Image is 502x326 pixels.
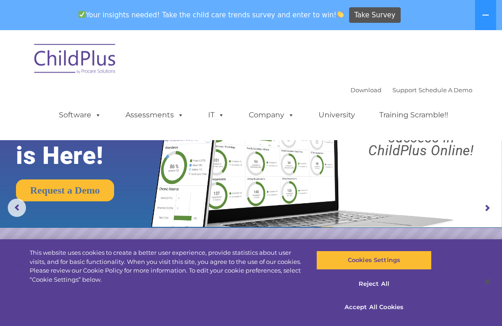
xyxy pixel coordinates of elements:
button: Cookies Settings [316,251,432,270]
button: Reject All [316,274,432,294]
a: Company [240,106,303,124]
rs-layer: Boost your productivity and streamline your success in ChildPlus Online! [347,93,496,157]
img: ✅ [78,11,85,18]
a: Assessments [116,106,193,124]
a: Take Survey [349,7,401,23]
font: | [350,86,472,94]
span: Take Survey [354,7,395,23]
button: Accept All Cookies [316,298,432,317]
a: Request a Demo [16,179,114,201]
img: ChildPlus by Procare Solutions [30,37,121,83]
a: Support [392,86,417,94]
div: This website uses cookies to create a better user experience, provide statistics about user visit... [30,248,301,284]
a: Software [50,106,110,124]
a: Download [350,86,382,94]
a: Training Scramble!! [370,106,457,124]
a: IT [199,106,234,124]
a: University [309,106,364,124]
img: 👏 [337,11,344,18]
button: Close [477,272,497,292]
span: Your insights needed! Take the child care trends survey and enter to win! [74,6,348,24]
rs-layer: The Future of ChildPlus is Here! [16,87,176,169]
a: Schedule A Demo [418,86,472,94]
